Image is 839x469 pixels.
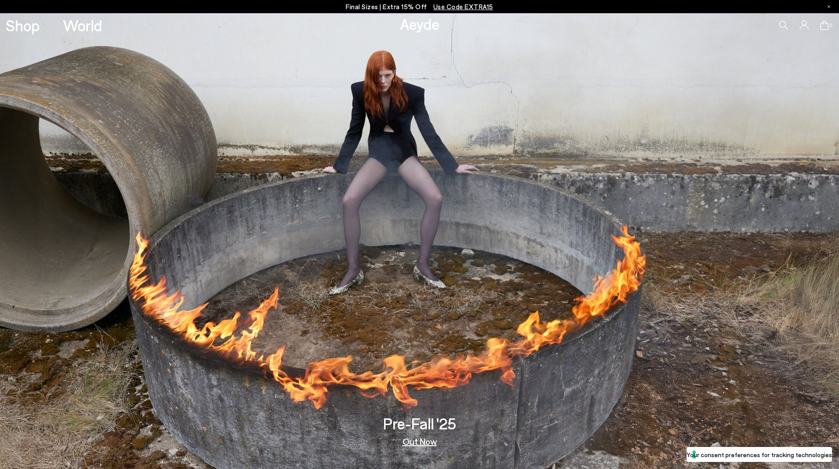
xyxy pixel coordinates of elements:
[687,450,832,459] label: Your consent preferences for tracking technologies
[820,20,829,30] a: 0
[6,18,40,33] a: Shop
[687,447,832,462] button: Your consent preferences for tracking technologies
[383,416,456,431] h3: Pre-Fall '25
[829,23,833,28] span: 0
[400,15,440,33] a: Aeyde
[346,1,493,12] p: Final Sizes | Extra 15% Off
[433,3,493,11] span: Navigate to /collections/ss25-final-sizes
[403,437,437,446] a: Out Now
[63,18,102,33] a: World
